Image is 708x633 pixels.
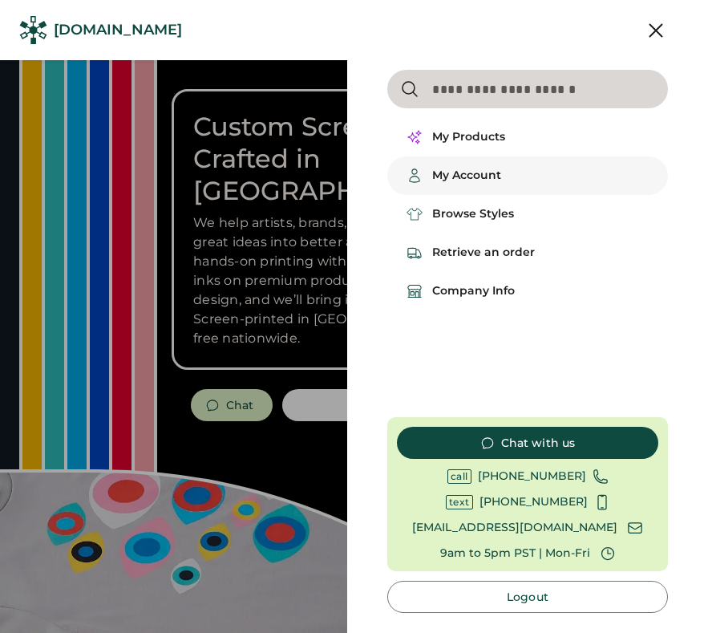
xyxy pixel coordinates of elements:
[447,469,471,484] div: call
[54,20,182,40] div: [DOMAIN_NAME]
[387,581,668,613] button: Logout
[432,245,535,261] div: Retrieve an order
[432,206,514,222] div: Browse Styles
[397,427,658,459] button: Chat with us
[432,283,515,299] div: Company Info
[19,16,47,44] img: Rendered Logo - Screens
[407,206,423,222] img: t-shirt-1-01.svg
[440,546,590,562] div: 9am to 5pm PST | Mon-Fri
[478,469,586,485] div: [PHONE_NUMBER]
[479,494,588,510] div: [PHONE_NUMBER]
[432,129,505,145] div: My Products
[446,495,473,509] div: text
[412,520,617,536] div: [EMAIL_ADDRESS][DOMAIN_NAME]
[432,168,501,184] div: My Account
